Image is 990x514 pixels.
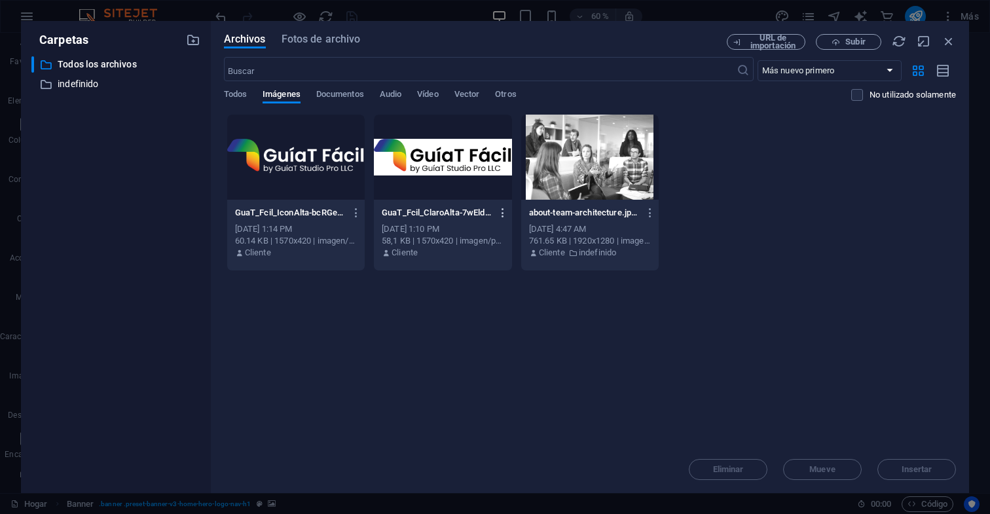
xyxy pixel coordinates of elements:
div: 761.65 KB | 1920x1280 | imagen/jpeg [529,235,651,247]
p: indefinido [579,247,616,259]
div: [DATE] 1:14 PM [235,223,357,235]
span: Vídeo [417,86,438,105]
i: Crear nueva carpeta [186,33,200,47]
span: Todos [224,86,247,105]
span: Audio [380,86,401,105]
p: GuaT_Fcil_IconAlta-bcRGei3Dt4JNDkXBePwr0g.png [235,207,345,219]
input: Buscar [224,60,737,81]
p: Todos los archivos [58,57,176,72]
button: URL de importación [727,34,805,50]
i: Cerrar [942,34,956,48]
p: Cliente [392,247,418,259]
p: Cliente [245,247,271,259]
i: Minimizar [917,34,931,48]
span: Vector [454,86,480,105]
p: GuaT_Fcil_ClaroAlta-7wEldDSMjYFwZOFwRbMa0w.png [382,207,492,219]
div: indefinido [31,76,200,92]
i: Recargar [892,34,906,48]
p: about-team-architecture.jpeg-hIbzhLwkm_7J9FqV9bSqgA.jpg [529,207,639,219]
span: Otros [495,86,516,105]
span: Subir [845,38,865,46]
span: URL de importación [746,34,799,50]
p: Carpetas [31,31,88,48]
span: Fotos de archivo [282,31,361,47]
span: Imágenes [263,86,301,105]
span: Documentos [316,86,364,105]
div: 60.14 KB | 1570x420 | imagen/png [235,235,357,247]
p: indefinido [58,77,176,92]
div: [DATE] 4:47 AM [529,223,651,235]
div: 58,1 KB | 1570x420 | imagen/png [382,235,504,247]
div: [DATE] 1:10 PM [382,223,504,235]
button: Subir [816,34,881,50]
p: Cliente [539,247,565,259]
span: Archivos [224,31,266,47]
p: Muestra solo archivos que no están en uso en el sitio web. Los archivos añadidos durante esta ses... [870,89,956,101]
